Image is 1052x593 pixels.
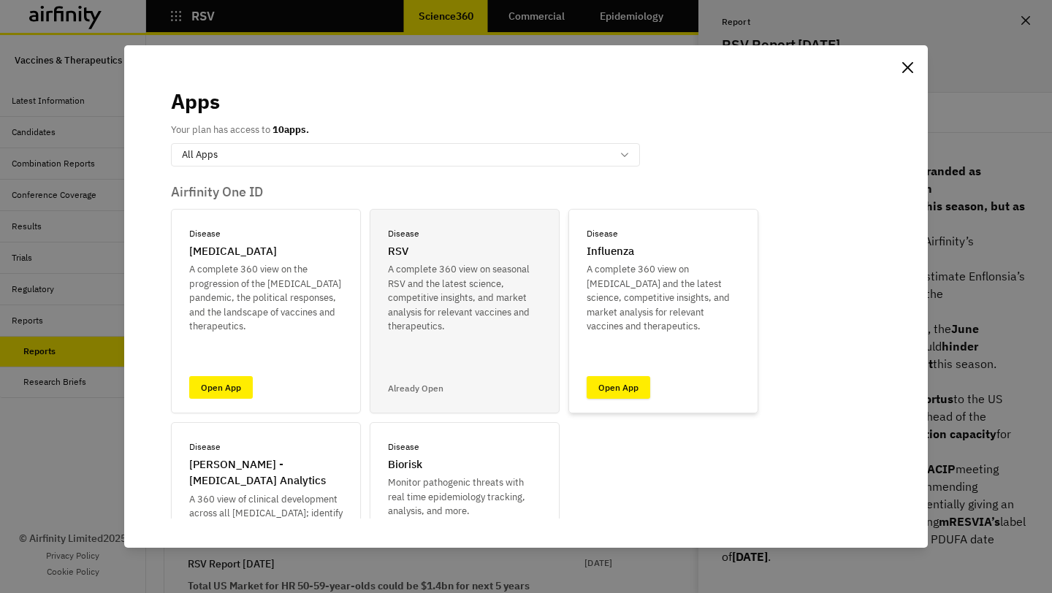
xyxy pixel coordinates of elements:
[171,184,881,200] p: Airfinity One ID
[182,148,218,162] p: All Apps
[587,243,634,260] p: Influenza
[189,243,277,260] p: [MEDICAL_DATA]
[189,227,221,240] p: Disease
[388,262,541,334] p: A complete 360 view on seasonal RSV and the latest science, competitive insights, and market anal...
[388,456,422,473] p: Biorisk
[171,123,309,137] p: Your plan has access to
[587,376,650,399] a: Open App
[388,243,408,260] p: RSV
[272,123,309,136] b: 10 apps.
[388,227,419,240] p: Disease
[388,475,541,519] p: Monitor pathogenic threats with real time epidemiology tracking, analysis, and more.
[189,262,343,334] p: A complete 360 view on the progression of the [MEDICAL_DATA] pandemic, the political responses, a...
[189,376,253,399] a: Open App
[388,382,443,395] p: Already Open
[171,86,220,117] p: Apps
[587,227,618,240] p: Disease
[388,440,419,454] p: Disease
[189,456,343,489] p: [PERSON_NAME] - [MEDICAL_DATA] Analytics
[189,440,221,454] p: Disease
[587,262,740,334] p: A complete 360 view on [MEDICAL_DATA] and the latest science, competitive insights, and market an...
[896,56,919,79] button: Close
[189,492,343,564] p: A 360 view of clinical development across all [MEDICAL_DATA]; identify opportunities and track ch...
